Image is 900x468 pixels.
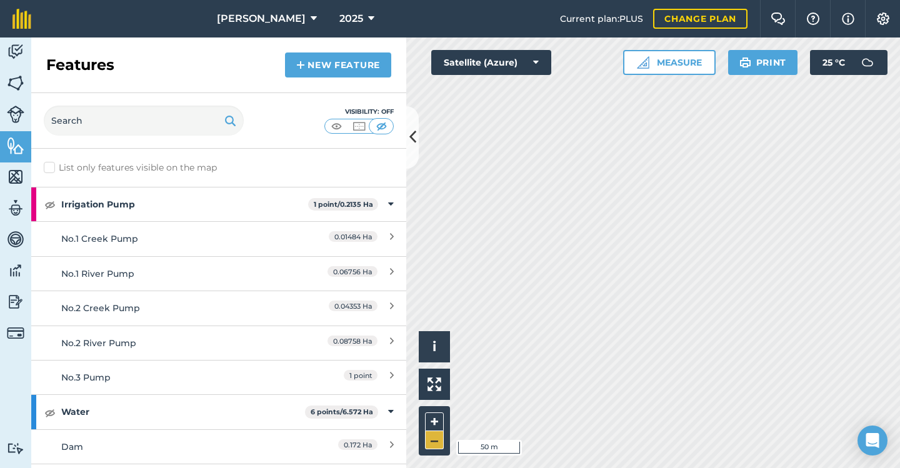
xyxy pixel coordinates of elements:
span: 2025 [339,11,363,26]
img: svg+xml;base64,PD94bWwgdmVyc2lvbj0iMS4wIiBlbmNvZGluZz0idXRmLTgiPz4KPCEtLSBHZW5lcmF0b3I6IEFkb2JlIE... [7,199,24,217]
img: A cog icon [876,12,891,25]
div: Visibility: Off [324,107,394,117]
img: svg+xml;base64,PHN2ZyB4bWxucz0iaHR0cDovL3d3dy53My5vcmcvMjAwMC9zdmciIHdpZHRoPSI1NiIgaGVpZ2h0PSI2MC... [7,136,24,155]
div: No.1 River Pump [61,267,283,281]
img: Four arrows, one pointing top left, one top right, one bottom right and the last bottom left [427,377,441,391]
span: 0.01484 Ha [329,231,377,242]
a: Change plan [653,9,747,29]
span: [PERSON_NAME] [217,11,306,26]
img: svg+xml;base64,PHN2ZyB4bWxucz0iaHR0cDovL3d3dy53My5vcmcvMjAwMC9zdmciIHdpZHRoPSIxNyIgaGVpZ2h0PSIxNy... [842,11,854,26]
span: 0.172 Ha [338,439,377,450]
img: svg+xml;base64,PHN2ZyB4bWxucz0iaHR0cDovL3d3dy53My5vcmcvMjAwMC9zdmciIHdpZHRoPSIxNCIgaGVpZ2h0PSIyNC... [296,57,305,72]
div: Open Intercom Messenger [857,426,887,456]
button: 25 °C [810,50,887,75]
img: Two speech bubbles overlapping with the left bubble in the forefront [771,12,786,25]
a: New feature [285,52,391,77]
img: svg+xml;base64,PHN2ZyB4bWxucz0iaHR0cDovL3d3dy53My5vcmcvMjAwMC9zdmciIHdpZHRoPSIxOSIgaGVpZ2h0PSIyNC... [739,55,751,70]
img: svg+xml;base64,PD94bWwgdmVyc2lvbj0iMS4wIiBlbmNvZGluZz0idXRmLTgiPz4KPCEtLSBHZW5lcmF0b3I6IEFkb2JlIE... [7,442,24,454]
strong: Irrigation Pump [61,187,308,221]
span: 0.06756 Ha [327,266,377,277]
div: No.2 Creek Pump [61,301,283,315]
img: svg+xml;base64,PD94bWwgdmVyc2lvbj0iMS4wIiBlbmNvZGluZz0idXRmLTgiPz4KPCEtLSBHZW5lcmF0b3I6IEFkb2JlIE... [7,261,24,280]
button: Satellite (Azure) [431,50,551,75]
a: No.1 Creek Pump0.01484 Ha [31,221,406,256]
a: No.3 Pump1 point [31,360,406,394]
img: svg+xml;base64,PHN2ZyB4bWxucz0iaHR0cDovL3d3dy53My5vcmcvMjAwMC9zdmciIHdpZHRoPSIxOCIgaGVpZ2h0PSIyNC... [44,405,56,420]
strong: 1 point / 0.2135 Ha [314,200,373,209]
button: – [425,431,444,449]
img: svg+xml;base64,PHN2ZyB4bWxucz0iaHR0cDovL3d3dy53My5vcmcvMjAwMC9zdmciIHdpZHRoPSI1MCIgaGVpZ2h0PSI0MC... [374,120,389,132]
div: Irrigation Pump1 point/0.2135 Ha [31,187,406,221]
img: svg+xml;base64,PHN2ZyB4bWxucz0iaHR0cDovL3d3dy53My5vcmcvMjAwMC9zdmciIHdpZHRoPSI1MCIgaGVpZ2h0PSI0MC... [329,120,344,132]
input: Search [44,106,244,136]
img: svg+xml;base64,PHN2ZyB4bWxucz0iaHR0cDovL3d3dy53My5vcmcvMjAwMC9zdmciIHdpZHRoPSIxOSIgaGVpZ2h0PSIyNC... [224,113,236,128]
button: Print [728,50,798,75]
a: No.2 River Pump0.08758 Ha [31,326,406,360]
img: svg+xml;base64,PD94bWwgdmVyc2lvbj0iMS4wIiBlbmNvZGluZz0idXRmLTgiPz4KPCEtLSBHZW5lcmF0b3I6IEFkb2JlIE... [7,230,24,249]
img: svg+xml;base64,PHN2ZyB4bWxucz0iaHR0cDovL3d3dy53My5vcmcvMjAwMC9zdmciIHdpZHRoPSI1MCIgaGVpZ2h0PSI0MC... [351,120,367,132]
button: + [425,412,444,431]
span: Current plan : PLUS [560,12,643,26]
img: A question mark icon [806,12,821,25]
span: 0.08758 Ha [327,336,377,346]
button: i [419,331,450,362]
div: No.2 River Pump [61,336,283,350]
span: 0.04353 Ha [329,301,377,311]
img: svg+xml;base64,PHN2ZyB4bWxucz0iaHR0cDovL3d3dy53My5vcmcvMjAwMC9zdmciIHdpZHRoPSI1NiIgaGVpZ2h0PSI2MC... [7,74,24,92]
h2: Features [46,55,114,75]
label: List only features visible on the map [44,161,217,174]
img: svg+xml;base64,PHN2ZyB4bWxucz0iaHR0cDovL3d3dy53My5vcmcvMjAwMC9zdmciIHdpZHRoPSIxOCIgaGVpZ2h0PSIyNC... [44,197,56,212]
img: svg+xml;base64,PD94bWwgdmVyc2lvbj0iMS4wIiBlbmNvZGluZz0idXRmLTgiPz4KPCEtLSBHZW5lcmF0b3I6IEFkb2JlIE... [7,42,24,61]
div: No.1 Creek Pump [61,232,283,246]
img: svg+xml;base64,PD94bWwgdmVyc2lvbj0iMS4wIiBlbmNvZGluZz0idXRmLTgiPz4KPCEtLSBHZW5lcmF0b3I6IEFkb2JlIE... [7,324,24,342]
span: 25 ° C [822,50,845,75]
a: No.1 River Pump0.06756 Ha [31,256,406,291]
a: No.2 Creek Pump0.04353 Ha [31,291,406,325]
img: svg+xml;base64,PD94bWwgdmVyc2lvbj0iMS4wIiBlbmNvZGluZz0idXRmLTgiPz4KPCEtLSBHZW5lcmF0b3I6IEFkb2JlIE... [7,106,24,123]
img: Ruler icon [637,56,649,69]
strong: 6 points / 6.572 Ha [311,407,373,416]
div: Dam [61,440,283,454]
img: fieldmargin Logo [12,9,31,29]
span: 1 point [344,370,377,381]
a: Dam0.172 Ha [31,429,406,464]
button: Measure [623,50,716,75]
div: No.3 Pump [61,371,283,384]
span: i [432,339,436,354]
div: Water6 points/6.572 Ha [31,395,406,429]
img: svg+xml;base64,PHN2ZyB4bWxucz0iaHR0cDovL3d3dy53My5vcmcvMjAwMC9zdmciIHdpZHRoPSI1NiIgaGVpZ2h0PSI2MC... [7,167,24,186]
img: svg+xml;base64,PD94bWwgdmVyc2lvbj0iMS4wIiBlbmNvZGluZz0idXRmLTgiPz4KPCEtLSBHZW5lcmF0b3I6IEFkb2JlIE... [855,50,880,75]
strong: Water [61,395,305,429]
img: svg+xml;base64,PD94bWwgdmVyc2lvbj0iMS4wIiBlbmNvZGluZz0idXRmLTgiPz4KPCEtLSBHZW5lcmF0b3I6IEFkb2JlIE... [7,292,24,311]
